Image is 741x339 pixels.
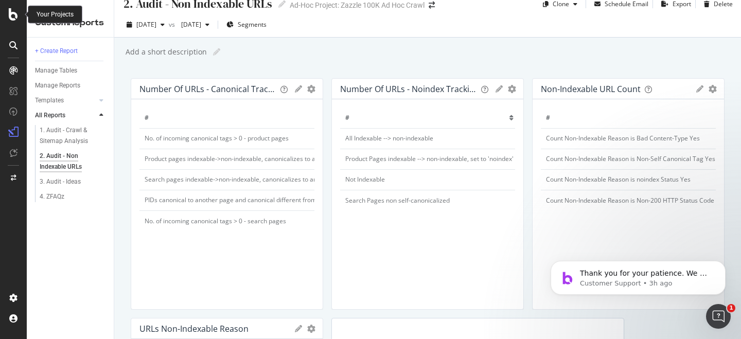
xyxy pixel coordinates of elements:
[307,325,315,332] div: gear
[139,84,276,94] div: Number Of URLs - Canonical Tracking
[340,128,519,149] td: All Indexable --> non-indexable
[177,20,201,29] span: 2025 Jul. 18th
[238,20,267,29] span: Segments
[35,95,96,106] a: Templates
[139,190,365,210] td: PIDs canonical to another page and canonical different from previous crawl
[139,169,365,190] td: Search pages indexable->non-indexable, canonicalizes to another page
[139,149,365,169] td: Product pages indexable->non-indexable, canonicalizes to another page
[122,16,169,33] button: [DATE]
[35,65,77,76] div: Manage Tables
[35,46,107,57] a: + Create Report
[37,10,74,19] div: Your Projects
[213,48,220,56] i: Edit report name
[139,128,365,149] td: No. of incoming canonical tags > 0 - product pages
[541,128,732,149] td: Count Non-Indexable Reason is Bad Content-Type Yes
[125,47,207,57] div: Add a short description
[345,113,349,122] span: #
[541,149,732,169] td: Count Non-Indexable Reason is Non-Self Canonical Tag Yes
[40,151,107,172] a: 2. Audit - Non Indexable URLs
[40,125,107,147] a: 1. Audit - Crawl & Sitemap Analysis
[222,16,271,33] button: Segments
[35,46,78,57] div: + Create Report
[532,78,725,310] div: Non-Indexable URL Countgear#Count Non-Indexable Reason is Bad Content-Type YesCount Non-Indexable...
[541,190,732,210] td: Count Non-Indexable Reason is Non-200 HTTP Status Code Yes
[35,95,64,106] div: Templates
[278,1,286,8] i: Edit report name
[169,20,177,29] span: vs
[307,85,315,93] div: gear
[340,169,519,190] td: Not Indexable
[40,151,99,172] div: 2. Audit - Non Indexable URLs
[35,80,80,91] div: Manage Reports
[40,125,100,147] div: 1. Audit - Crawl & Sitemap Analysis
[541,169,732,190] td: Count Non-Indexable Reason is noindex Status Yes
[706,304,731,329] iframe: Intercom live chat
[340,190,519,210] td: Search Pages non self-canonicalized
[136,20,156,29] span: 2025 Aug. 15th
[35,65,107,76] a: Manage Tables
[40,176,107,187] a: 3. Audit - Ideas
[340,149,519,169] td: Product Pages indexable --> non-indexable, set to 'noindex'
[35,110,96,121] a: All Reports
[177,16,214,33] button: [DATE]
[541,84,641,94] div: Non-Indexable URL Count
[139,210,365,231] td: No. of incoming canonical tags > 0 - search pages
[709,85,717,93] div: gear
[546,113,550,122] span: #
[35,110,65,121] div: All Reports
[40,176,81,187] div: 3. Audit - Ideas
[340,84,477,94] div: Number Of URLs - Noindex Tracking
[508,85,516,93] div: gear
[331,78,524,310] div: Number Of URLs - Noindex Trackinggear#All Indexable --> non-indexable253Product Pages indexable -...
[727,304,735,312] span: 1
[145,113,149,122] span: #
[131,78,323,310] div: Number Of URLs - Canonical Trackinggear#No. of incoming canonical tags > 0 - product pagesProduct...
[40,191,107,202] a: 4. ZFAQz
[139,324,249,334] div: URLs Non-Indexable Reason
[35,80,107,91] a: Manage Reports
[535,239,741,311] iframe: Intercom notifications message
[429,2,435,9] div: arrow-right-arrow-left
[40,191,64,202] div: 4. ZFAQz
